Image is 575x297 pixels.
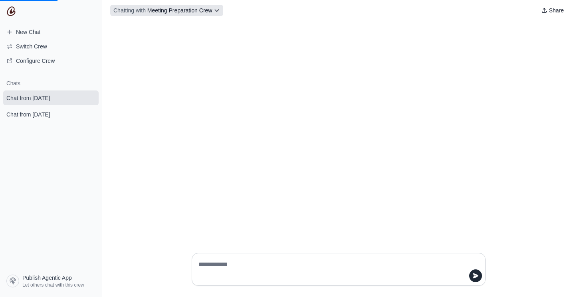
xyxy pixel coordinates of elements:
span: Chat from [DATE] [6,110,50,118]
a: Chat from [DATE] [3,107,99,122]
span: Let others chat with this crew [22,282,84,288]
span: New Chat [16,28,40,36]
img: CrewAI Logo [6,6,16,16]
a: Publish Agentic App Let others chat with this crew [3,271,99,291]
span: Chatting with [113,6,146,14]
button: Share [538,5,567,16]
a: Configure Crew [3,54,99,67]
a: New Chat [3,26,99,38]
button: Chatting with Meeting Preparation Crew [110,5,223,16]
span: Configure Crew [16,57,55,65]
span: Switch Crew [16,42,47,50]
span: Meeting Preparation Crew [147,7,212,14]
a: Chat from [DATE] [3,90,99,105]
span: Chat from [DATE] [6,94,50,102]
button: Switch Crew [3,40,99,53]
span: Share [549,6,564,14]
span: Publish Agentic App [22,274,72,282]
